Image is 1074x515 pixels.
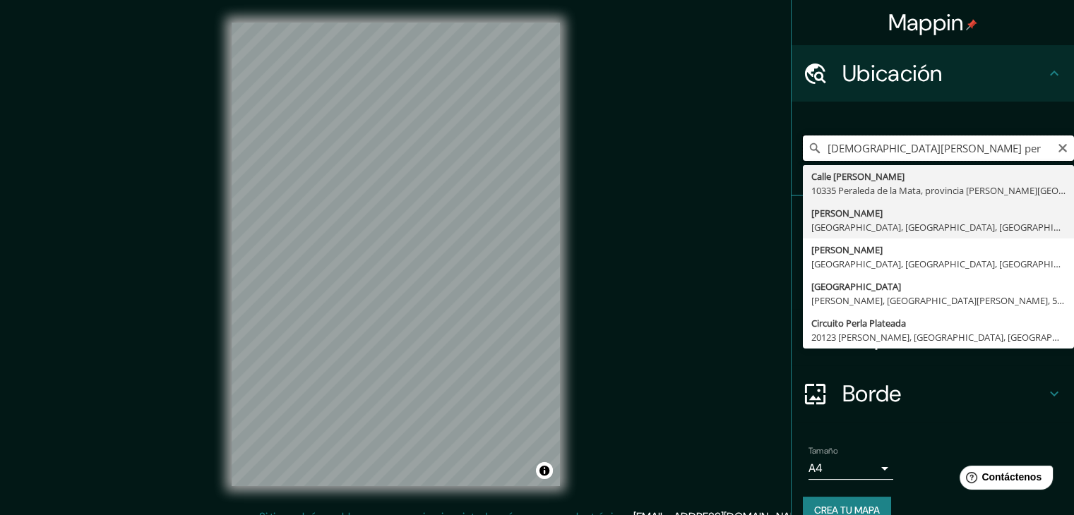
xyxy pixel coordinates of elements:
font: Ubicación [842,59,943,88]
font: [GEOGRAPHIC_DATA] [811,280,901,293]
div: Estilo [792,253,1074,309]
button: Activar o desactivar atribución [536,462,553,479]
button: Claro [1057,140,1068,154]
canvas: Mapa [232,23,560,486]
img: pin-icon.png [966,19,977,30]
div: Borde [792,365,1074,422]
div: Patas [792,196,1074,253]
font: Mappin [888,8,964,37]
font: Tamaño [809,445,837,456]
font: Circuito Perla Plateada [811,317,906,329]
input: Elige tu ciudad o zona [803,135,1074,161]
iframe: Lanzador de widgets de ayuda [948,460,1058,499]
font: [PERSON_NAME] [811,243,883,256]
font: A4 [809,461,823,475]
font: Calle [PERSON_NAME] [811,170,905,183]
font: [PERSON_NAME] [811,207,883,219]
font: Borde [842,379,902,408]
div: Disposición [792,309,1074,365]
div: Ubicación [792,45,1074,102]
div: A4 [809,457,893,480]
